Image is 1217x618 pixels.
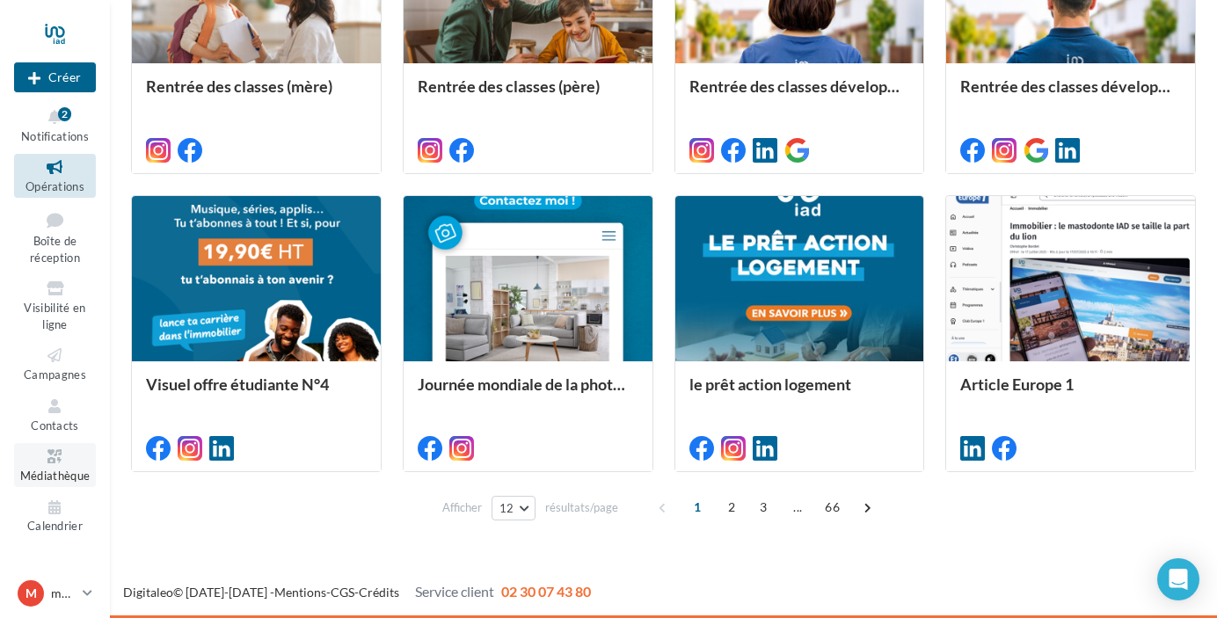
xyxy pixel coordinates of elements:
[274,585,326,600] a: Mentions
[718,493,746,521] span: 2
[31,418,79,433] span: Contacts
[146,375,367,411] div: Visuel offre étudiante N°4
[689,375,910,411] div: le prêt action logement
[1157,558,1199,600] div: Open Intercom Messenger
[14,342,96,385] a: Campagnes
[418,77,638,113] div: Rentrée des classes (père)
[26,585,37,602] span: m
[20,469,91,483] span: Médiathèque
[30,234,80,265] span: Boîte de réception
[26,179,84,193] span: Opérations
[14,443,96,486] a: Médiathèque
[14,577,96,610] a: m marionfaure_iad
[14,154,96,197] a: Opérations
[21,129,89,143] span: Notifications
[24,367,86,382] span: Campagnes
[123,585,173,600] a: Digitaleo
[418,375,638,411] div: Journée mondiale de la photographie
[14,393,96,436] a: Contacts
[545,499,618,516] span: résultats/page
[492,496,536,520] button: 12
[146,77,367,113] div: Rentrée des classes (mère)
[783,493,812,521] span: ...
[14,62,96,92] div: Nouvelle campagne
[749,493,777,521] span: 3
[14,494,96,537] a: Calendrier
[14,205,96,269] a: Boîte de réception
[818,493,847,521] span: 66
[51,585,76,602] p: marionfaure_iad
[14,62,96,92] button: Créer
[501,583,591,600] span: 02 30 07 43 80
[331,585,354,600] a: CGS
[27,520,83,534] span: Calendrier
[415,583,494,600] span: Service client
[960,77,1181,113] div: Rentrée des classes développement (conseiller)
[14,275,96,335] a: Visibilité en ligne
[689,77,910,113] div: Rentrée des classes développement (conseillère)
[24,301,85,331] span: Visibilité en ligne
[442,499,482,516] span: Afficher
[14,104,96,147] button: Notifications 2
[359,585,399,600] a: Crédits
[58,107,71,121] div: 2
[960,375,1181,411] div: Article Europe 1
[123,585,591,600] span: © [DATE]-[DATE] - - -
[499,501,514,515] span: 12
[683,493,711,521] span: 1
